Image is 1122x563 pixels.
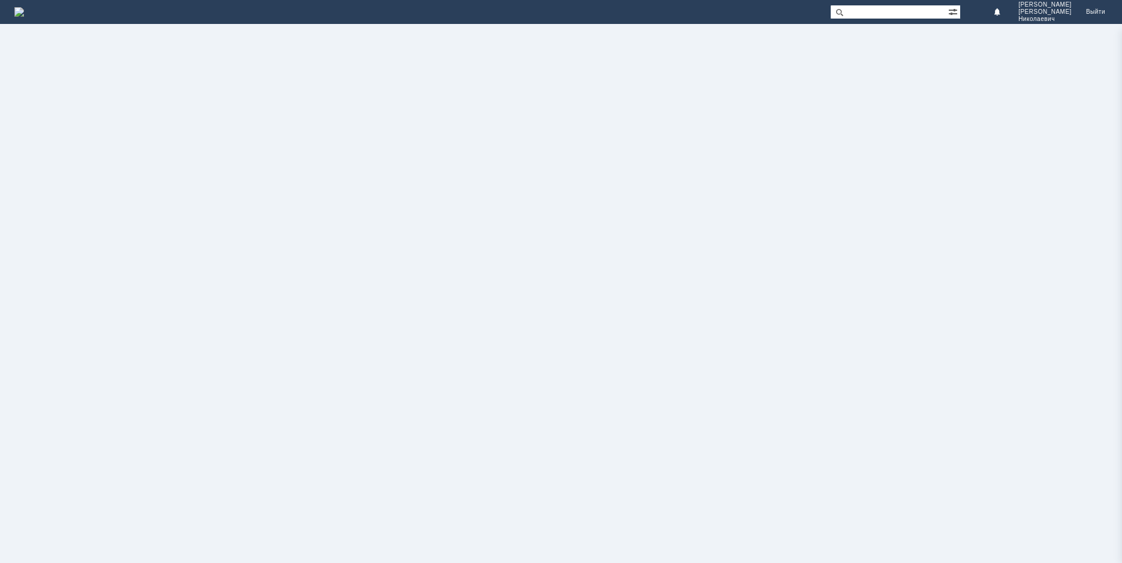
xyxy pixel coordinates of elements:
[1018,8,1072,16] span: [PERSON_NAME]
[1018,16,1072,23] span: Николаевич
[14,7,24,17] img: logo
[1018,1,1072,8] span: [PERSON_NAME]
[14,7,24,17] a: Перейти на домашнюю страницу
[948,5,960,17] span: Расширенный поиск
